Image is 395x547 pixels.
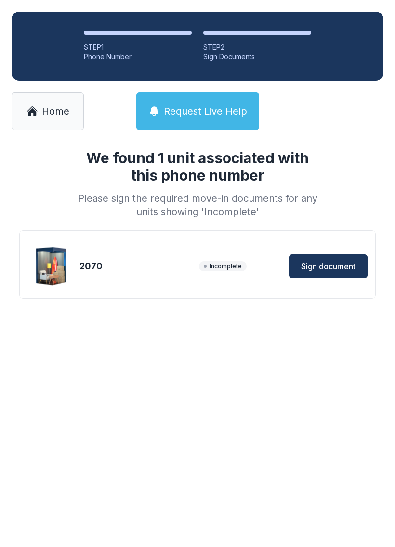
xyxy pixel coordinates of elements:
span: Home [42,104,69,118]
span: Sign document [301,260,355,272]
div: 2070 [79,260,195,273]
span: Request Live Help [164,104,247,118]
div: Phone Number [84,52,192,62]
span: Incomplete [199,261,247,271]
div: STEP 1 [84,42,192,52]
div: STEP 2 [203,42,311,52]
div: Please sign the required move-in documents for any units showing 'Incomplete' [74,192,321,219]
div: Sign Documents [203,52,311,62]
h1: We found 1 unit associated with this phone number [74,149,321,184]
